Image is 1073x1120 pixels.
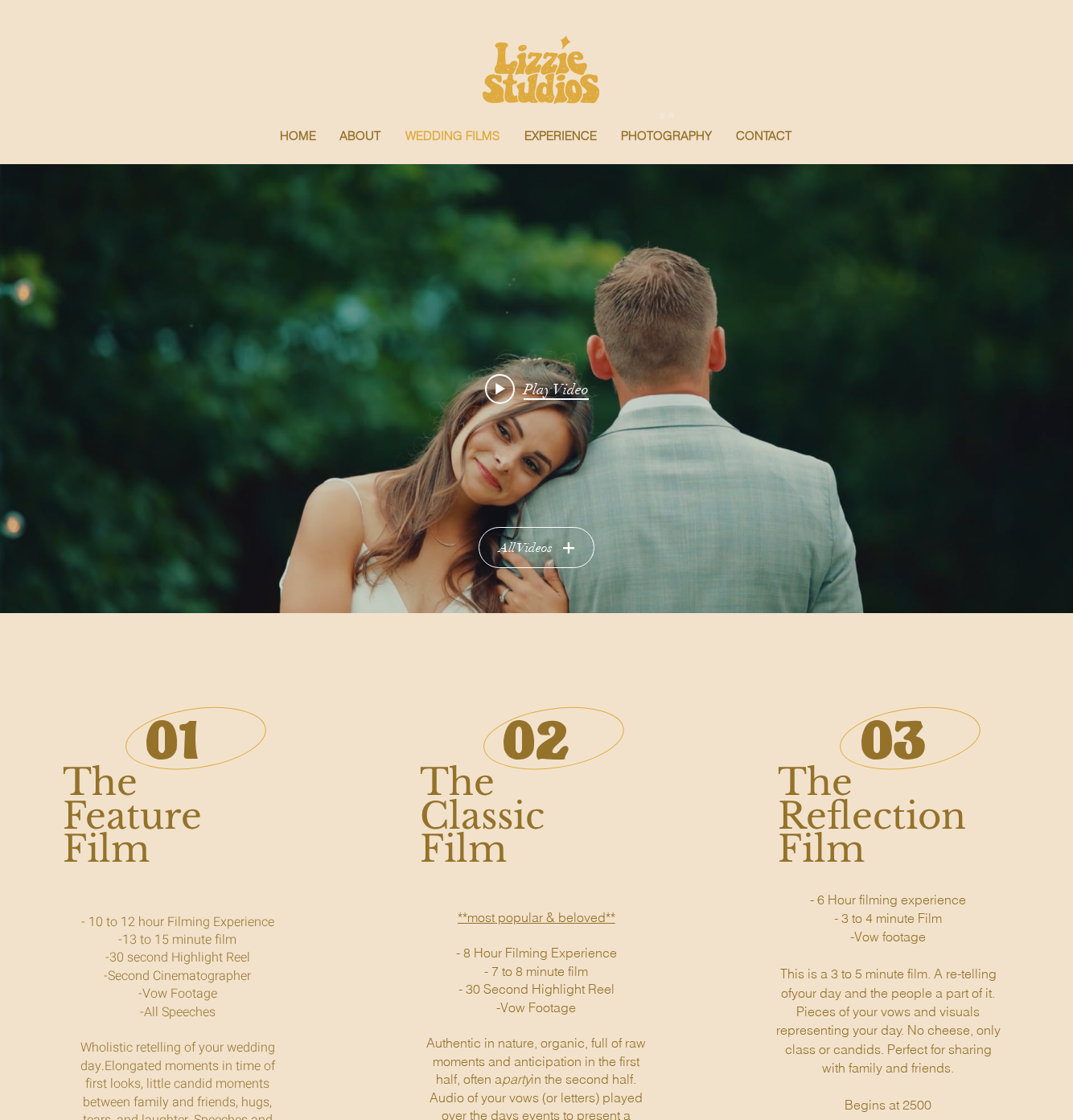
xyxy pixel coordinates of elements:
span: Pieces of your vows and visuals [796,1003,980,1019]
span: The Feature Film [63,760,202,871]
p: EXPERIENCE [516,119,605,153]
span: The Classic Film [420,760,545,871]
span: class or candids. Perfect for sharing with family and friends. [785,1041,992,1076]
span: **most popular & beloved** [458,909,615,925]
span: 01 [146,705,199,772]
a: HOME [268,119,327,153]
span: ER [660,108,678,121]
a: CONTACT [724,119,804,153]
button: All Videos [479,527,594,568]
img: old logo yellow.png [483,36,599,104]
a: PHOTOGRAPHY [609,119,724,153]
span: Play Video [524,381,589,400]
span: -Vow footage [850,929,926,945]
p: HOME [272,119,324,153]
button: Play video: Rebecca & Alex [485,373,589,405]
span: party [502,1071,531,1087]
p: WEDDING FILMS [397,119,508,153]
span: - 6 Hour filming experience - 3 to 4 minute Film [810,891,966,926]
span: The Reflection Film [778,760,966,871]
a: WEDDING FILMS [393,119,512,153]
span: [US_STATE] WEDDING VIDEOGRAPH [405,108,660,121]
span: 02 [503,705,569,772]
span: This is a 3 to 5 minute film. A re-telling of [780,966,997,1000]
span: - 10 to 12 hour Filming Experience -13 to 15 minute film -30 second Highlight Reel -Second Cinema... [80,912,275,1076]
p: PHOTOGRAPHY [613,119,720,153]
p: ABOUT [331,119,388,153]
a: ABOUT [327,119,393,153]
span: 03 [861,705,925,772]
span: Begins at 2500 [845,1097,931,1113]
p: CONTACT [728,119,800,153]
span: your day and the people a part of it. [791,985,995,1001]
nav: Site [142,119,929,153]
span: representing your day. No cheese, only [776,1022,1001,1038]
a: EXPERIENCE [512,119,609,153]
